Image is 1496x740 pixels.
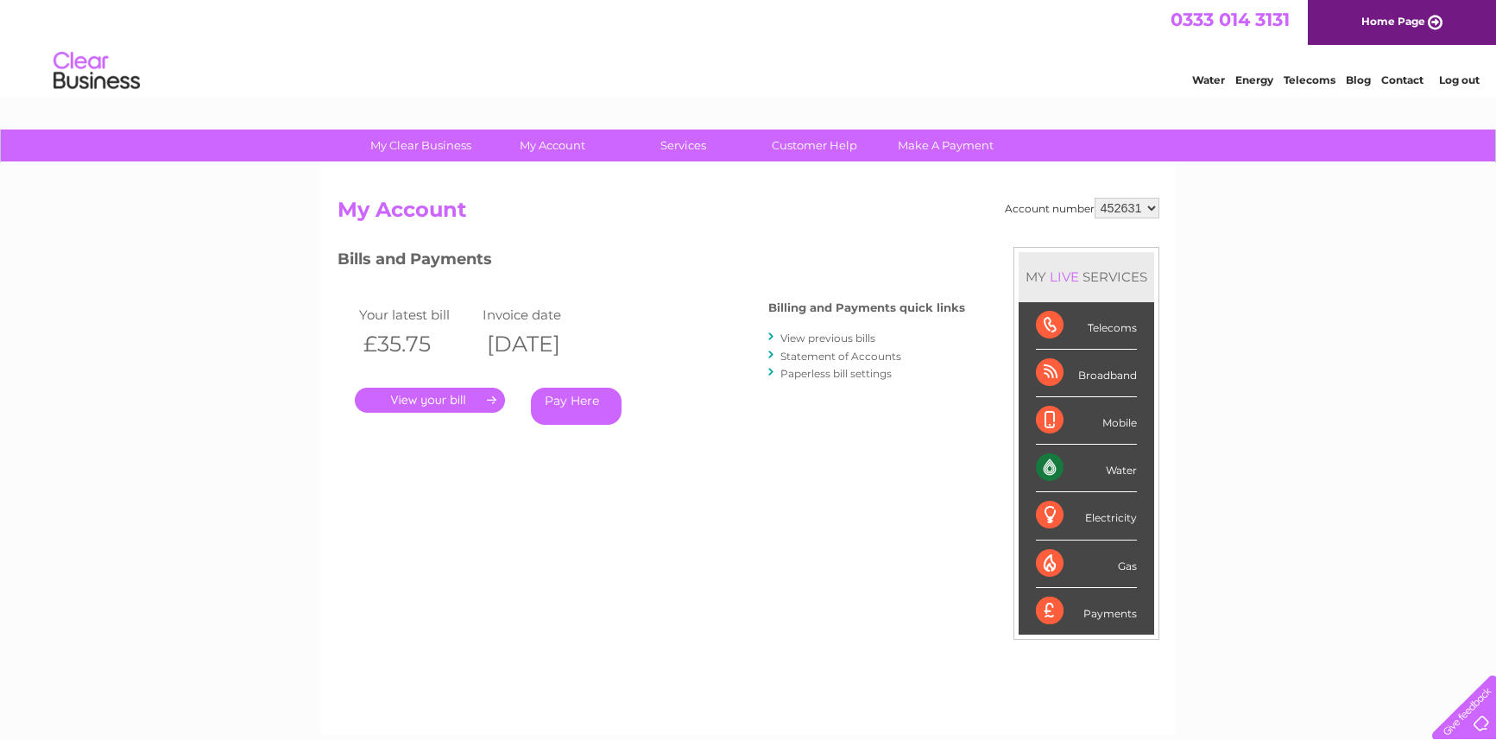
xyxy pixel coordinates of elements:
[1036,302,1137,350] div: Telecoms
[1346,73,1371,86] a: Blog
[768,301,965,314] h4: Billing and Payments quick links
[338,247,965,277] h3: Bills and Payments
[1381,73,1423,86] a: Contact
[341,9,1157,84] div: Clear Business is a trading name of Verastar Limited (registered in [GEOGRAPHIC_DATA] No. 3667643...
[1036,541,1137,588] div: Gas
[1005,198,1159,218] div: Account number
[478,303,603,326] td: Invoice date
[874,130,1017,161] a: Make A Payment
[1036,588,1137,635] div: Payments
[1439,73,1480,86] a: Log out
[1235,73,1273,86] a: Energy
[1284,73,1335,86] a: Telecoms
[1036,445,1137,492] div: Water
[1036,397,1137,445] div: Mobile
[1046,269,1083,285] div: LIVE
[338,198,1159,231] h2: My Account
[780,350,901,363] a: Statement of Accounts
[1192,73,1225,86] a: Water
[1171,9,1290,30] a: 0333 014 3131
[350,130,492,161] a: My Clear Business
[481,130,623,161] a: My Account
[612,130,754,161] a: Services
[355,326,479,362] th: £35.75
[1036,492,1137,540] div: Electricity
[743,130,886,161] a: Customer Help
[1036,350,1137,397] div: Broadband
[355,303,479,326] td: Your latest bill
[478,326,603,362] th: [DATE]
[780,367,892,380] a: Paperless bill settings
[531,388,622,425] a: Pay Here
[53,45,141,98] img: logo.png
[780,332,875,345] a: View previous bills
[1019,252,1154,301] div: MY SERVICES
[355,388,505,413] a: .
